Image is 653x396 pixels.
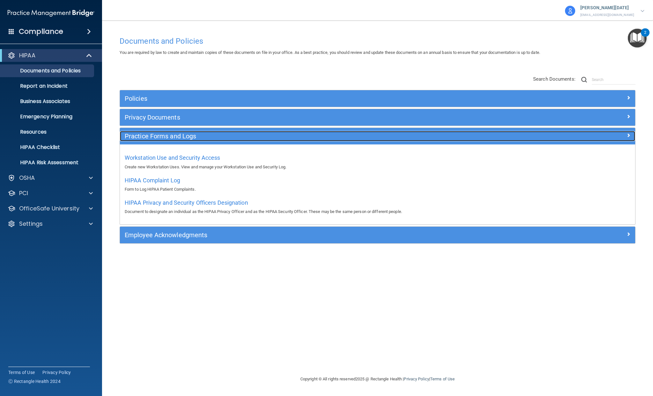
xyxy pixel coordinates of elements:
a: Policies [125,93,630,104]
p: Settings [19,220,43,228]
p: Resources [4,129,91,135]
h4: Documents and Policies [120,37,635,45]
p: Form to Log HIPAA Patient Complaints. [125,186,630,193]
a: Employee Acknowledgments [125,230,630,240]
p: OfficeSafe University [19,205,79,212]
button: Open Resource Center, 2 new notifications [628,29,647,48]
h4: Compliance [19,27,63,36]
div: Copyright © All rights reserved 2025 @ Rectangle Health | | [261,369,494,389]
div: 2 [644,33,646,41]
a: HIPAA Complaint Log [125,179,180,183]
h5: Privacy Documents [125,114,502,121]
a: PCI [8,189,93,197]
span: Workstation Use and Security Access [125,154,220,161]
p: HIPAA [19,52,35,59]
a: OSHA [8,174,93,182]
img: arrow-down.227dba2b.svg [641,10,644,12]
h5: Practice Forms and Logs [125,133,502,140]
p: HIPAA Risk Assessment [4,159,91,166]
a: Terms of Use [430,377,455,381]
a: Privacy Policy [42,369,71,376]
p: [PERSON_NAME][DATE] [580,4,634,12]
a: Privacy Policy [404,377,429,381]
a: HIPAA [8,52,92,59]
span: Search Documents: [533,76,576,82]
img: ic-search.3b580494.png [581,77,587,83]
p: Document to designate an individual as the HIPAA Privacy Officer and as the HIPAA Security Office... [125,208,630,216]
p: HIPAA Checklist [4,144,91,150]
a: Workstation Use and Security Access [125,156,220,161]
img: avatar.17b06cb7.svg [565,6,575,16]
img: PMB logo [8,7,94,19]
p: Create new Workstation Uses. View and manage your Workstation Use and Security Log. [125,163,630,171]
p: Report an Incident [4,83,91,89]
a: OfficeSafe University [8,205,93,212]
span: You are required by law to create and maintain copies of these documents on file in your office. ... [120,50,540,55]
span: Ⓒ Rectangle Health 2024 [8,378,61,385]
a: Terms of Use [8,369,35,376]
p: [EMAIL_ADDRESS][DOMAIN_NAME] [580,12,634,18]
h5: Policies [125,95,502,102]
span: HIPAA Complaint Log [125,177,180,184]
p: Emergency Planning [4,114,91,120]
h5: Employee Acknowledgments [125,231,502,238]
p: PCI [19,189,28,197]
input: Search [592,75,635,84]
p: OSHA [19,174,35,182]
span: HIPAA Privacy and Security Officers Designation [125,199,248,206]
a: HIPAA Privacy and Security Officers Designation [125,201,248,206]
a: Settings [8,220,93,228]
a: Practice Forms and Logs [125,131,630,141]
a: Privacy Documents [125,112,630,122]
p: Business Associates [4,98,91,105]
p: Documents and Policies [4,68,91,74]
